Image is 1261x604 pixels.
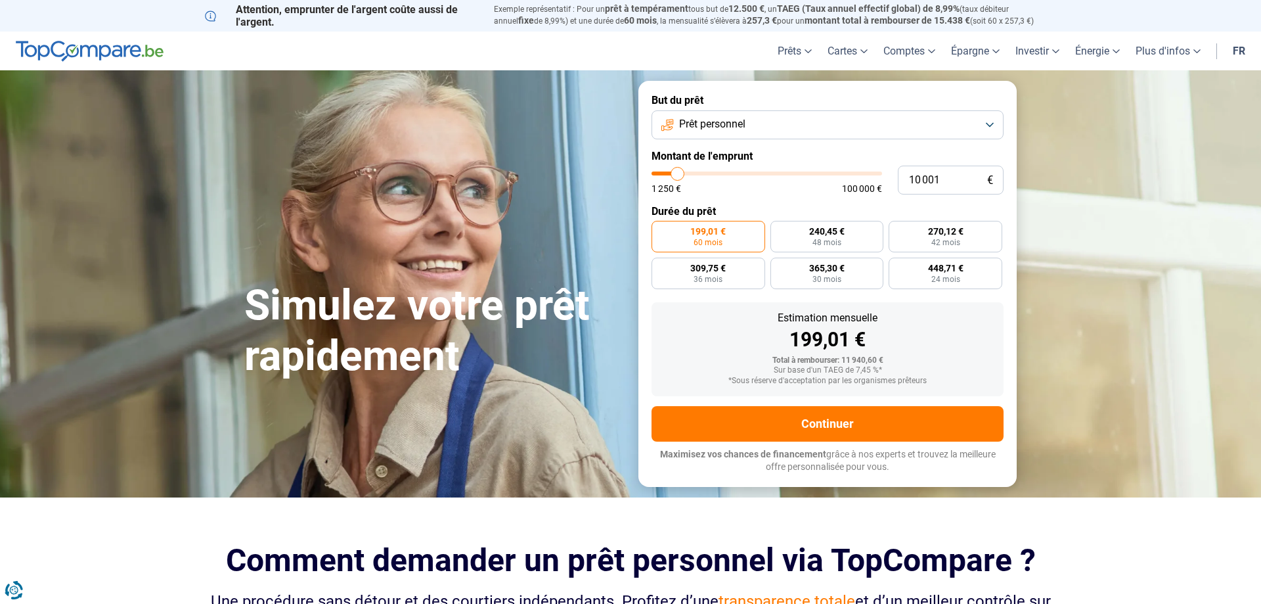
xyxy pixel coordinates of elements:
[690,227,726,236] span: 199,01 €
[652,205,1004,218] label: Durée du prêt
[842,184,882,193] span: 100 000 €
[662,366,993,375] div: Sur base d'un TAEG de 7,45 %*
[812,275,841,283] span: 30 mois
[652,110,1004,139] button: Prêt personnel
[805,15,970,26] span: montant total à rembourser de 15.438 €
[728,3,764,14] span: 12.500 €
[928,227,963,236] span: 270,12 €
[812,239,841,246] span: 48 mois
[943,32,1007,70] a: Épargne
[205,3,478,28] p: Attention, emprunter de l'argent coûte aussi de l'argent.
[931,275,960,283] span: 24 mois
[662,330,993,350] div: 199,01 €
[777,3,960,14] span: TAEG (Taux annuel effectif global) de 8,99%
[660,449,826,459] span: Maximisez vos chances de financement
[690,264,726,273] span: 309,75 €
[518,15,534,26] span: fixe
[809,264,845,273] span: 365,30 €
[809,227,845,236] span: 240,45 €
[694,239,722,246] span: 60 mois
[652,406,1004,442] button: Continuer
[652,448,1004,474] p: grâce à nos experts et trouvez la meilleure offre personnalisée pour vous.
[875,32,943,70] a: Comptes
[747,15,777,26] span: 257,3 €
[1007,32,1067,70] a: Investir
[605,3,688,14] span: prêt à tempérament
[662,377,993,386] div: *Sous réserve d'acceptation par les organismes prêteurs
[1225,32,1253,70] a: fr
[662,356,993,365] div: Total à rembourser: 11 940,60 €
[662,313,993,323] div: Estimation mensuelle
[624,15,657,26] span: 60 mois
[928,264,963,273] span: 448,71 €
[1128,32,1208,70] a: Plus d'infos
[694,275,722,283] span: 36 mois
[679,117,745,131] span: Prêt personnel
[931,239,960,246] span: 42 mois
[1067,32,1128,70] a: Énergie
[652,150,1004,162] label: Montant de l'emprunt
[16,41,164,62] img: TopCompare
[770,32,820,70] a: Prêts
[820,32,875,70] a: Cartes
[652,94,1004,106] label: But du prêt
[494,3,1056,27] p: Exemple représentatif : Pour un tous but de , un (taux débiteur annuel de 8,99%) et une durée de ...
[244,281,623,382] h1: Simulez votre prêt rapidement
[987,175,993,186] span: €
[652,184,681,193] span: 1 250 €
[205,542,1056,578] h2: Comment demander un prêt personnel via TopCompare ?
